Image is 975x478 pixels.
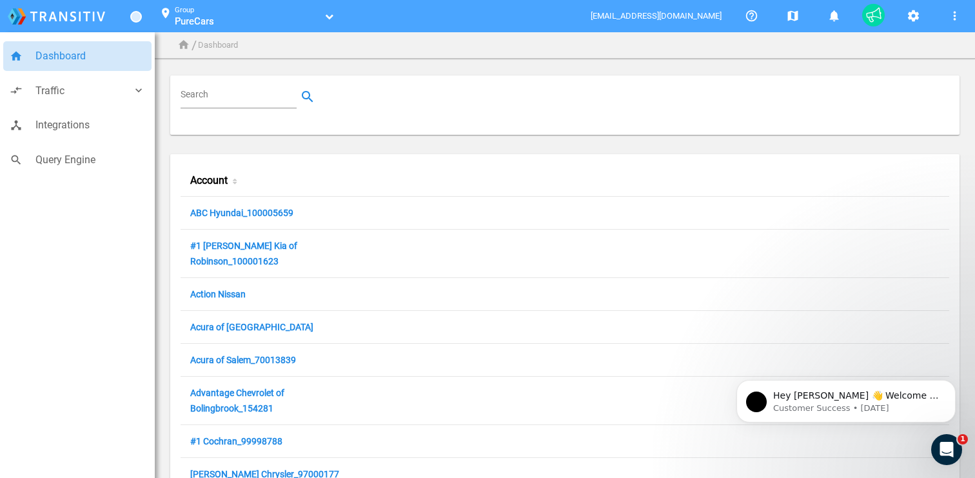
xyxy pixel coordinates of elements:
a: compare_arrowsTraffickeyboard_arrow_down [3,76,152,106]
iframe: Intercom live chat [931,434,962,465]
li: Dashboard [198,39,238,52]
mat-icon: notifications [826,8,842,24]
i: search [10,154,23,166]
button: More [941,3,967,28]
mat-icon: settings [905,8,921,24]
mat-icon: help_outline [744,8,759,24]
a: #1 [PERSON_NAME] Kia of Robinson_100001623 [190,241,297,268]
i: home [10,50,23,63]
span: Query Engine [35,152,145,168]
span: PureCars [175,15,214,27]
a: Acura of [GEOGRAPHIC_DATA] [190,322,313,334]
span: Integrations [35,117,145,134]
img: logo [8,8,105,25]
a: Action Nissan [190,289,246,301]
a: Toggle Menu [130,11,142,23]
small: Group [175,6,194,14]
span: [EMAIL_ADDRESS][DOMAIN_NAME] [591,11,723,21]
li: / [192,35,197,55]
i: compare_arrows [10,84,23,97]
span: Traffic [35,83,132,99]
i: home [177,39,190,52]
a: Acura of Salem_70013839 [190,355,296,367]
i: keyboard_arrow_down [132,84,145,97]
div: Account [181,164,373,197]
span: Dashboard [35,48,145,65]
a: homeDashboard [3,41,152,71]
a: device_hubIntegrations [3,110,152,140]
mat-icon: more_vert [947,8,962,24]
a: searchQuery Engine [3,145,152,175]
a: ABC Hyundai_100005659 [190,208,293,220]
mat-icon: location_on [158,7,173,23]
iframe: Intercom notifications message [717,353,975,443]
mat-icon: map [785,8,800,24]
a: #1 Cochran_99998788 [190,436,282,448]
i: device_hub [10,119,23,132]
a: Advantage Chevrolet of Bolingbrook_154281 [190,388,284,415]
span: 1 [958,434,968,444]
